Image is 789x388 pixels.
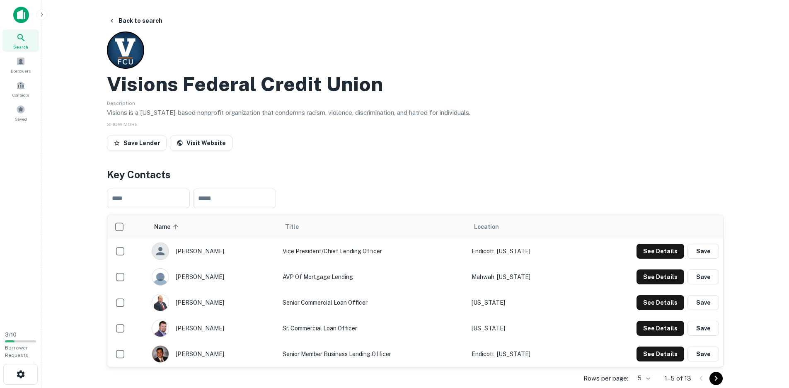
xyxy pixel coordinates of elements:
img: 1516606108609 [152,346,169,362]
div: [PERSON_NAME] [152,268,274,286]
a: Borrowers [2,53,39,76]
a: Contacts [2,78,39,100]
td: Mahwah, [US_STATE] [467,264,576,290]
span: Borrowers [11,68,31,74]
p: Visions is a [US_STATE]-based nonprofit organization that condemns racism, violence, discriminati... [107,108,724,118]
td: Sr. Commercial Loan Officer [278,315,467,341]
p: 1–5 of 13 [665,373,691,383]
a: Visit Website [170,136,232,150]
th: Title [278,215,467,238]
button: Save [687,295,719,310]
iframe: Chat Widget [748,322,789,361]
button: Save Lender [107,136,167,150]
p: Rows per page: [583,373,628,383]
td: [US_STATE] [467,290,576,315]
span: Contacts [12,92,29,98]
a: Search [2,29,39,52]
button: Go to next page [709,372,723,385]
span: Name [154,222,181,232]
th: Location [467,215,576,238]
button: Save [687,244,719,259]
img: 1662932638331 [152,294,169,311]
td: Endicott, [US_STATE] [467,341,576,367]
button: Save [687,321,719,336]
td: AVP of Mortgage Lending [278,264,467,290]
h2: Visions Federal Credit Union [107,72,383,96]
span: Description [107,100,135,106]
div: [PERSON_NAME] [152,243,274,260]
img: 1669056822166 [152,320,169,337]
span: Saved [15,116,27,122]
span: Title [285,222,310,232]
span: Location [474,222,499,232]
button: Save [687,269,719,284]
th: Name [148,215,278,238]
td: Senior Commercial Loan Officer [278,290,467,315]
span: Search [13,44,28,50]
button: See Details [637,295,684,310]
div: scrollable content [107,215,723,367]
div: [PERSON_NAME] [152,294,274,311]
td: Endicott, [US_STATE] [467,238,576,264]
button: Save [687,347,719,361]
span: Borrower Requests [5,345,28,358]
div: 5 [632,372,651,384]
span: 3 / 10 [5,332,17,338]
div: [PERSON_NAME] [152,345,274,363]
button: See Details [637,321,684,336]
div: [PERSON_NAME] [152,320,274,337]
button: See Details [637,347,684,361]
h4: Key Contacts [107,167,724,182]
td: Vice President/Chief Lending Officer [278,238,467,264]
button: Back to search [105,13,166,28]
button: See Details [637,244,684,259]
img: 9c8pery4andzj6ohjkjp54ma2 [152,269,169,285]
td: Senior Member Business Lending Officer [278,341,467,367]
img: capitalize-icon.png [13,7,29,23]
button: See Details [637,269,684,284]
td: [US_STATE] [467,315,576,341]
a: Saved [2,102,39,124]
span: SHOW MORE [107,121,138,127]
